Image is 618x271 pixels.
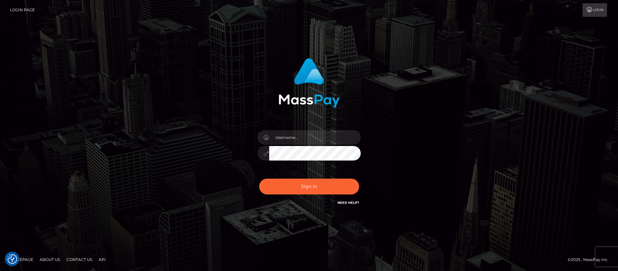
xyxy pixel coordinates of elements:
button: Consent Preferences [7,254,17,264]
a: About Us [37,255,63,265]
img: Revisit consent button [7,254,17,264]
img: MassPay Login [279,58,340,108]
a: Login [583,3,607,17]
button: Sign in [259,179,359,194]
input: Username... [269,130,361,145]
a: Need Help? [338,201,359,205]
a: API [96,255,108,265]
a: Contact Us [64,255,95,265]
a: Login Page [10,3,35,17]
div: © 2025 , MassPay Inc. [568,256,613,263]
a: Homepage [7,255,36,265]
